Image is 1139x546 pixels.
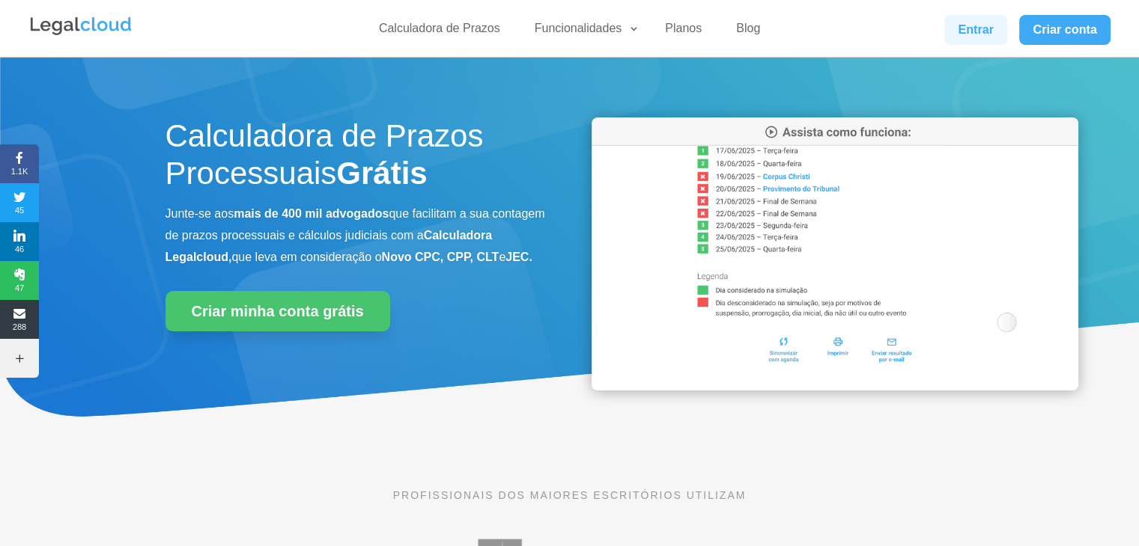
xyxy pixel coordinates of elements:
[656,21,711,43] a: Planos
[336,156,427,191] strong: Grátis
[234,207,389,220] b: mais de 400 mil advogados
[165,203,547,268] p: Junte-se aos que facilitam a sua contagem de prazos processuais e cálculos judiciais com a que le...
[165,117,547,200] h1: Calculadora de Prazos Processuais
[727,21,769,43] a: Blog
[592,380,1078,393] a: Calculadora de Prazos Processuais da Legalcloud
[1019,15,1111,45] a: Criar conta
[505,251,532,263] b: JEC.
[28,27,133,40] a: Logo da Legalcloud
[165,487,974,503] p: PROFISSIONAIS DOS MAIORES ESCRITÓRIOS UTILIZAM
[165,229,493,263] b: Calculadora Legalcloud,
[526,21,640,43] a: Funcionalidades
[165,291,390,331] a: Criar minha conta grátis
[370,21,509,43] a: Calculadora de Prazos
[28,15,133,37] img: Legalcloud Logo
[592,117,1078,390] img: Calculadora de Prazos Processuais da Legalcloud
[382,251,499,263] b: Novo CPC, CPP, CLT
[944,15,1007,45] a: Entrar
